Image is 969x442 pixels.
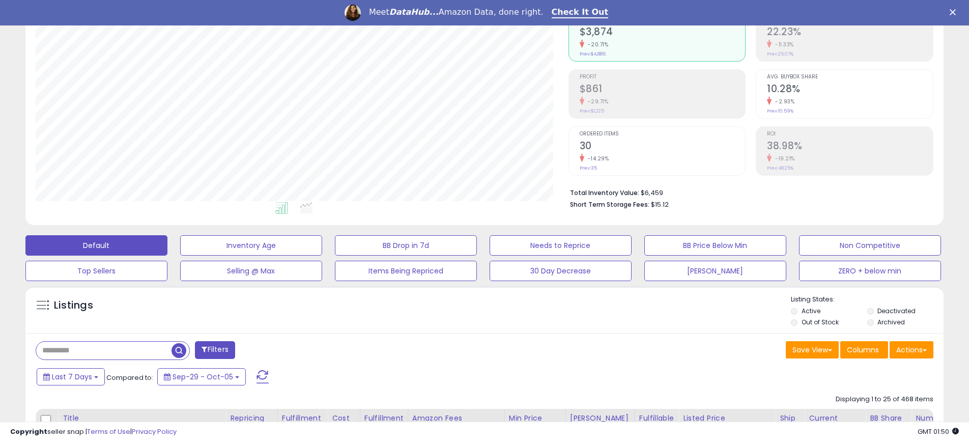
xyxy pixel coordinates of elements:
[580,108,604,114] small: Prev: $1,225
[552,7,609,18] a: Check It Out
[847,345,879,355] span: Columns
[106,373,153,382] span: Compared to:
[772,155,795,162] small: -19.21%
[877,307,916,315] label: Deactivated
[584,155,609,162] small: -14.29%
[580,51,606,57] small: Prev: $4,886
[180,235,322,256] button: Inventory Age
[180,261,322,281] button: Selling @ Max
[918,427,959,436] span: 2025-10-13 01:50 GMT
[767,51,793,57] small: Prev: 25.07%
[786,341,839,358] button: Save View
[644,235,786,256] button: BB Price Below Min
[580,26,746,40] h2: $3,874
[772,98,794,105] small: -2.93%
[580,83,746,97] h2: $861
[490,235,632,256] button: Needs to Reprice
[580,165,597,171] small: Prev: 35
[570,188,639,197] b: Total Inventory Value:
[772,41,794,48] small: -11.33%
[580,74,746,80] span: Profit
[345,5,361,21] img: Profile image for Georgie
[570,200,649,209] b: Short Term Storage Fees:
[335,235,477,256] button: BB Drop in 7d
[767,165,793,171] small: Prev: 48.25%
[799,235,941,256] button: Non Competitive
[10,427,47,436] strong: Copyright
[767,26,933,40] h2: 22.23%
[890,341,933,358] button: Actions
[802,318,839,326] label: Out of Stock
[389,7,439,17] i: DataHub...
[651,200,669,209] span: $15.12
[10,427,177,437] div: seller snap | |
[799,261,941,281] button: ZERO + below min
[25,261,167,281] button: Top Sellers
[767,74,933,80] span: Avg. Buybox Share
[173,372,233,382] span: Sep-29 - Oct-05
[840,341,888,358] button: Columns
[580,140,746,154] h2: 30
[132,427,177,436] a: Privacy Policy
[25,235,167,256] button: Default
[369,7,544,17] div: Meet Amazon Data, done right.
[54,298,93,313] h5: Listings
[802,307,820,315] label: Active
[767,108,793,114] small: Prev: 10.59%
[490,261,632,281] button: 30 Day Decrease
[52,372,92,382] span: Last 7 Days
[877,318,905,326] label: Archived
[584,98,609,105] small: -29.71%
[767,140,933,154] h2: 38.98%
[950,9,960,15] div: Close
[836,395,933,404] div: Displaying 1 to 25 of 468 items
[195,341,235,359] button: Filters
[644,261,786,281] button: [PERSON_NAME]
[37,368,105,385] button: Last 7 Days
[767,131,933,137] span: ROI
[584,41,609,48] small: -20.71%
[791,295,944,305] p: Listing States:
[580,131,746,137] span: Ordered Items
[335,261,477,281] button: Items Being Repriced
[87,427,130,436] a: Terms of Use
[157,368,246,385] button: Sep-29 - Oct-05
[767,83,933,97] h2: 10.28%
[570,186,926,198] li: $6,459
